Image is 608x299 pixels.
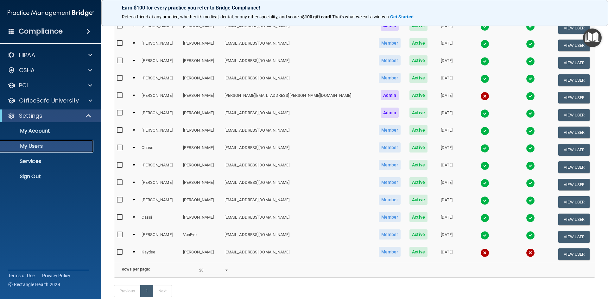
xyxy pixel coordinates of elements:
[409,195,427,205] span: Active
[432,159,462,176] td: [DATE]
[526,92,535,101] img: tick.e7d51cea.svg
[526,57,535,66] img: tick.e7d51cea.svg
[526,22,535,31] img: tick.e7d51cea.svg
[139,124,180,141] td: [PERSON_NAME]
[8,272,35,279] a: Terms of Use
[114,285,141,297] a: Previous
[139,106,180,124] td: [PERSON_NAME]
[409,212,427,222] span: Active
[8,112,92,120] a: Settings
[139,228,180,246] td: [PERSON_NAME]
[139,141,180,159] td: Chase
[8,51,92,59] a: HIPAA
[139,246,180,263] td: Kaydee
[222,141,374,159] td: [EMAIL_ADDRESS][DOMAIN_NAME]
[222,124,374,141] td: [EMAIL_ADDRESS][DOMAIN_NAME]
[222,193,374,211] td: [EMAIL_ADDRESS][DOMAIN_NAME]
[558,109,590,121] button: View User
[390,14,415,19] a: Get Started
[222,211,374,228] td: [EMAIL_ADDRESS][DOMAIN_NAME]
[381,90,399,100] span: Admin
[139,54,180,72] td: [PERSON_NAME]
[379,142,401,153] span: Member
[139,89,180,106] td: [PERSON_NAME]
[480,214,489,222] img: tick.e7d51cea.svg
[139,37,180,54] td: [PERSON_NAME]
[432,246,462,263] td: [DATE]
[480,57,489,66] img: tick.e7d51cea.svg
[4,128,91,134] p: My Account
[8,7,94,19] img: PMB logo
[180,19,222,37] td: [PERSON_NAME]
[122,267,150,271] b: Rows per page:
[432,141,462,159] td: [DATE]
[180,176,222,193] td: [PERSON_NAME]
[8,281,60,288] span: Ⓒ Rectangle Health 2024
[379,73,401,83] span: Member
[139,176,180,193] td: [PERSON_NAME]
[180,72,222,89] td: [PERSON_NAME]
[526,214,535,222] img: tick.e7d51cea.svg
[180,124,222,141] td: [PERSON_NAME]
[409,38,427,48] span: Active
[19,82,28,89] p: PCI
[558,40,590,51] button: View User
[526,248,535,257] img: cross.ca9f0e7f.svg
[381,108,399,118] span: Admin
[558,92,590,103] button: View User
[480,231,489,240] img: tick.e7d51cea.svg
[153,285,172,297] a: Next
[558,57,590,69] button: View User
[222,176,374,193] td: [EMAIL_ADDRESS][DOMAIN_NAME]
[409,125,427,135] span: Active
[526,109,535,118] img: tick.e7d51cea.svg
[432,176,462,193] td: [DATE]
[379,125,401,135] span: Member
[583,28,602,47] button: Open Resource Center
[432,106,462,124] td: [DATE]
[140,285,153,297] a: 1
[122,14,302,19] span: Refer a friend at any practice, whether it's medical, dental, or any other speciality, and score a
[180,193,222,211] td: [PERSON_NAME]
[409,247,427,257] span: Active
[480,248,489,257] img: cross.ca9f0e7f.svg
[139,159,180,176] td: [PERSON_NAME]
[222,37,374,54] td: [EMAIL_ADDRESS][DOMAIN_NAME]
[180,211,222,228] td: [PERSON_NAME]
[432,19,462,37] td: [DATE]
[526,196,535,205] img: tick.e7d51cea.svg
[558,161,590,173] button: View User
[432,54,462,72] td: [DATE]
[480,109,489,118] img: tick.e7d51cea.svg
[480,144,489,153] img: tick.e7d51cea.svg
[409,108,427,118] span: Active
[8,82,92,89] a: PCI
[139,193,180,211] td: [PERSON_NAME]
[409,177,427,187] span: Active
[19,27,63,36] h4: Compliance
[526,74,535,83] img: tick.e7d51cea.svg
[222,228,374,246] td: [EMAIL_ADDRESS][DOMAIN_NAME]
[480,196,489,205] img: tick.e7d51cea.svg
[480,22,489,31] img: tick.e7d51cea.svg
[390,14,414,19] strong: Get Started
[4,143,91,149] p: My Users
[558,196,590,208] button: View User
[19,97,79,104] p: OfficeSafe University
[432,124,462,141] td: [DATE]
[432,37,462,54] td: [DATE]
[4,173,91,180] p: Sign Out
[8,66,92,74] a: OSHA
[409,55,427,65] span: Active
[558,248,590,260] button: View User
[222,159,374,176] td: [EMAIL_ADDRESS][DOMAIN_NAME]
[409,142,427,153] span: Active
[526,179,535,188] img: tick.e7d51cea.svg
[122,5,587,11] p: Earn $100 for every practice you refer to Bridge Compliance!
[480,127,489,135] img: tick.e7d51cea.svg
[558,74,590,86] button: View User
[19,51,35,59] p: HIPAA
[139,72,180,89] td: [PERSON_NAME]
[180,54,222,72] td: [PERSON_NAME]
[222,19,374,37] td: [EMAIL_ADDRESS][DOMAIN_NAME]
